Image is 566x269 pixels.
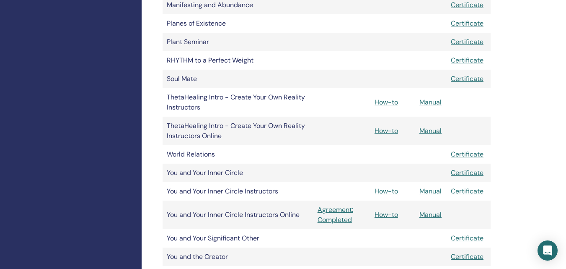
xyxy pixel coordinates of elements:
[163,33,313,51] td: Plant Seminar
[163,117,313,145] td: ThetaHealing Intro - Create Your Own Reality Instructors Online
[318,205,366,225] a: Agreement: Completed
[163,182,313,201] td: You and Your Inner Circle Instructors
[163,229,313,248] td: You and Your Significant Other
[163,70,313,88] td: Soul Mate
[375,210,398,219] a: How-to
[451,37,483,46] a: Certificate
[163,201,313,229] td: You and Your Inner Circle Instructors Online
[451,150,483,159] a: Certificate
[419,98,442,107] a: Manual
[451,234,483,243] a: Certificate
[163,145,313,164] td: World Relations
[451,74,483,83] a: Certificate
[451,56,483,65] a: Certificate
[419,210,442,219] a: Manual
[163,14,313,33] td: Planes of Existence
[375,187,398,196] a: How-to
[538,240,558,261] div: Open Intercom Messenger
[451,168,483,177] a: Certificate
[419,126,442,135] a: Manual
[451,19,483,28] a: Certificate
[451,187,483,196] a: Certificate
[163,51,313,70] td: RHYTHM to a Perfect Weight
[163,88,313,117] td: ThetaHealing Intro - Create Your Own Reality Instructors
[451,0,483,9] a: Certificate
[451,252,483,261] a: Certificate
[163,248,313,266] td: You and the Creator
[375,98,398,107] a: How-to
[419,187,442,196] a: Manual
[375,126,398,135] a: How-to
[163,164,313,182] td: You and Your Inner Circle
